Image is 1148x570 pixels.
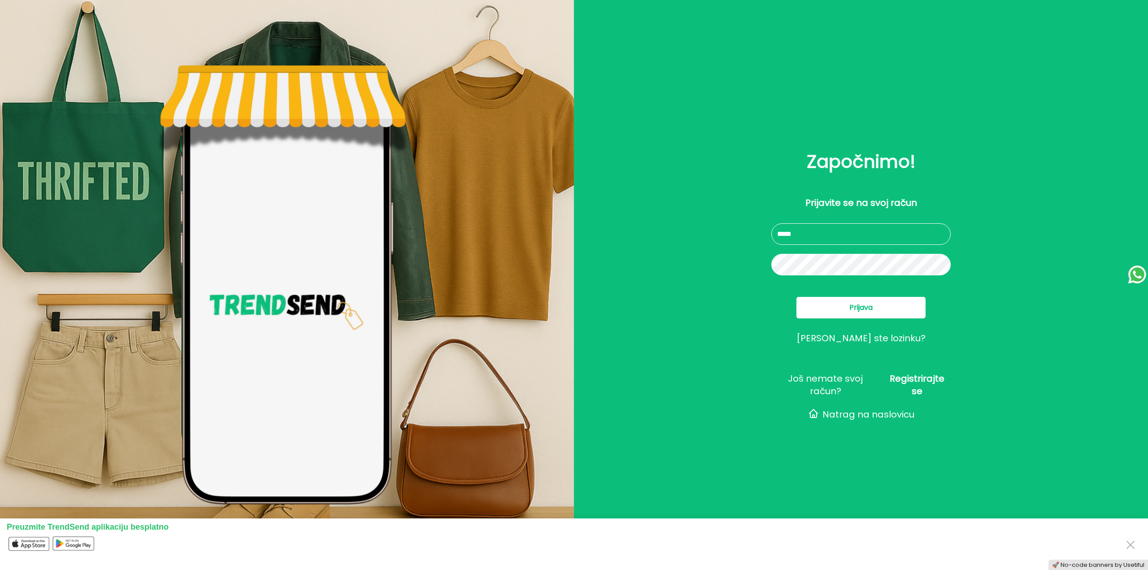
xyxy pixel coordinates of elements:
p: Prijavite se na svoj račun [805,196,917,209]
span: Natrag na naslovicu [822,408,914,421]
button: Close [1123,536,1138,553]
button: Natrag na naslovicu [771,408,951,419]
span: Prijava [849,302,873,313]
button: [PERSON_NAME] ste lozinku? [796,333,926,344]
button: Još nemate svoj račun?Registrirajte se [771,379,951,390]
button: Prijava [796,297,926,318]
a: 🚀 No-code banners by Usetiful [1052,561,1144,569]
span: Registrirajte se [883,372,951,397]
span: Preuzmite TrendSend aplikaciju besplatno [7,522,169,531]
h2: Započnimo! [588,148,1134,175]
